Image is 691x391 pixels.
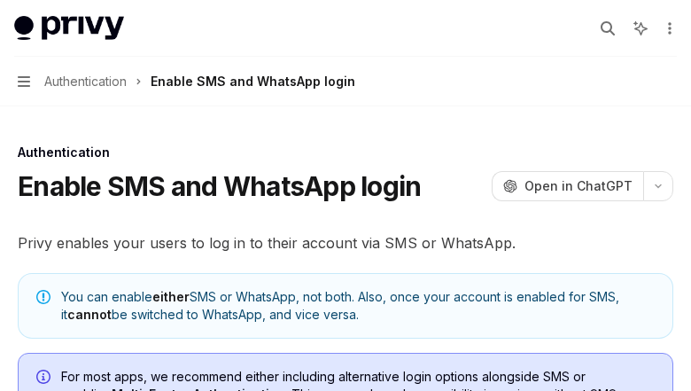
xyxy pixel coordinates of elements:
[151,71,355,92] div: Enable SMS and WhatsApp login
[659,16,677,41] button: More actions
[61,288,655,324] span: You can enable SMS or WhatsApp, not both. Also, once your account is enabled for SMS, it be switc...
[524,177,633,195] span: Open in ChatGPT
[492,171,643,201] button: Open in ChatGPT
[18,170,421,202] h1: Enable SMS and WhatsApp login
[18,144,673,161] div: Authentication
[152,289,190,304] strong: either
[36,290,50,304] svg: Note
[67,307,112,322] strong: cannot
[18,231,673,255] span: Privy enables your users to log in to their account via SMS or WhatsApp.
[36,370,54,387] svg: Info
[44,71,127,92] span: Authentication
[14,16,124,41] img: light logo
